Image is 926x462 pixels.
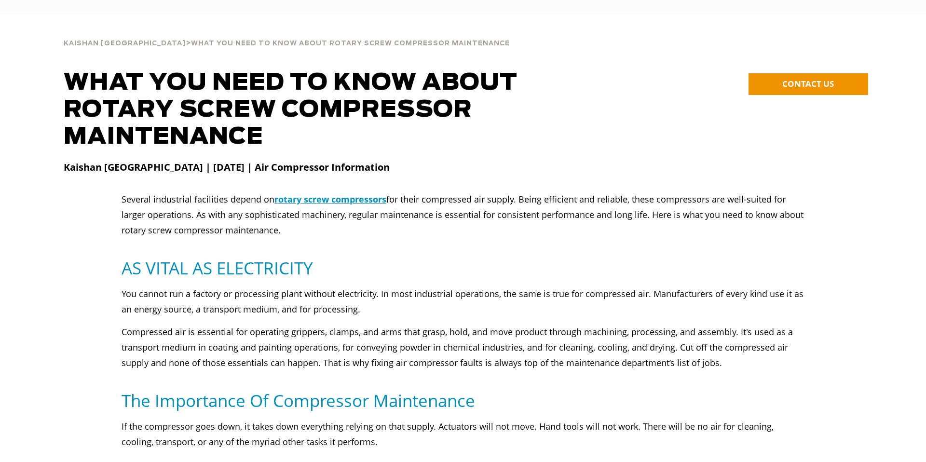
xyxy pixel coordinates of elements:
h5: As Vital As Electricity [122,257,804,279]
span: WHAT YOU NEED TO KNOW ABOUT ROTARY SCREW COMPRESSOR MAINTENANCE [64,71,517,149]
p: If the compressor goes down, it takes down everything relying on that supply. Actuators will not ... [122,419,804,449]
p: Compressed air is essential for operating grippers, clamps, and arms that grasp, hold, and move p... [122,324,804,370]
a: CONTACT US [749,73,868,95]
span: Kaishan [GEOGRAPHIC_DATA] [64,41,186,47]
strong: Kaishan [GEOGRAPHIC_DATA] | [DATE] | Air Compressor Information [64,161,390,174]
div: > [64,29,510,51]
a: Kaishan [GEOGRAPHIC_DATA] [64,39,186,47]
span: CONTACT US [782,78,834,89]
p: Several industrial facilities depend on for their compressed air supply. Being efficient and reli... [122,191,804,238]
a: rotary screw compressors [274,193,386,205]
a: What You Need To Know About Rotary Screw Compressor Maintenance [191,39,510,47]
h5: The Importance Of Compressor Maintenance [122,390,804,411]
span: What You Need To Know About Rotary Screw Compressor Maintenance [191,41,510,47]
p: You cannot run a factory or processing plant without electricity. In most industrial operations, ... [122,286,804,317]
